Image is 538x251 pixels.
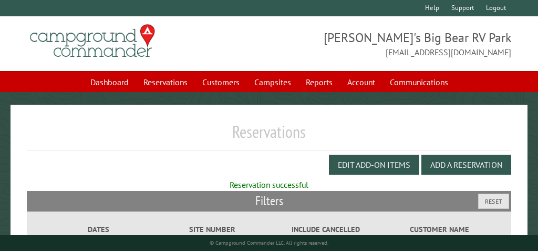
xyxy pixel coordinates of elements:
[196,72,246,92] a: Customers
[271,224,381,247] label: Include Cancelled Reservations
[27,179,511,190] div: Reservation successful
[385,224,495,236] label: Customer Name
[341,72,381,92] a: Account
[27,191,511,211] h2: Filters
[137,72,194,92] a: Reservations
[329,155,419,175] button: Edit Add-on Items
[84,72,135,92] a: Dashboard
[157,224,267,236] label: Site Number
[27,122,511,150] h1: Reservations
[269,29,511,58] span: [PERSON_NAME]'s Big Bear RV Park [EMAIL_ADDRESS][DOMAIN_NAME]
[248,72,297,92] a: Campsites
[421,155,511,175] button: Add a Reservation
[299,72,339,92] a: Reports
[478,194,509,209] button: Reset
[43,224,153,236] label: Dates
[210,239,328,246] small: © Campground Commander LLC. All rights reserved.
[27,21,158,62] img: Campground Commander
[384,72,454,92] a: Communications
